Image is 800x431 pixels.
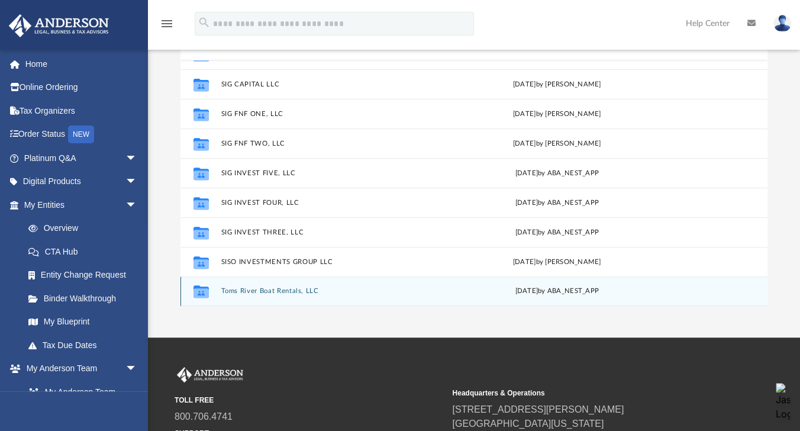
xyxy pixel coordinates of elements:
a: Digital Productsarrow_drop_down [8,170,155,194]
button: Toms River Boat Rentals, LLC [221,287,442,295]
span: arrow_drop_down [125,170,149,194]
a: [GEOGRAPHIC_DATA][US_STATE] [452,419,604,429]
a: Tax Organizers [8,99,155,123]
a: Home [8,52,155,76]
div: grid [180,60,767,306]
i: menu [160,17,174,31]
a: My Anderson Team [17,380,143,404]
button: SIG FNF ONE, LLC [221,110,442,118]
div: [DATE] by ABA_NEST_APP [447,286,667,297]
a: CTA Hub [17,240,155,263]
a: [STREET_ADDRESS][PERSON_NAME] [452,404,624,414]
div: [DATE] by ABA_NEST_APP [447,168,667,178]
small: Headquarters & Operations [452,388,721,398]
div: [DATE] by [PERSON_NAME] [447,108,667,119]
div: [DATE] by [PERSON_NAME] [447,256,667,267]
div: [DATE] by ABA_NEST_APP [447,197,667,208]
a: My Anderson Teamarrow_drop_down [8,357,149,381]
button: SIG FNF TWO, LLC [221,140,442,147]
span: arrow_drop_down [125,193,149,217]
img: Anderson Advisors Platinum Portal [175,367,246,382]
div: [DATE] by [PERSON_NAME] [447,79,667,89]
small: TOLL FREE [175,395,444,406]
a: Overview [17,217,155,240]
a: Order StatusNEW [8,123,155,147]
a: Online Ordering [8,76,155,99]
a: Tax Due Dates [17,333,155,357]
i: search [198,16,211,29]
a: Platinum Q&Aarrow_drop_down [8,146,155,170]
a: Entity Change Request [17,263,155,287]
a: 800.706.4741 [175,411,233,422]
span: arrow_drop_down [125,357,149,381]
a: menu [160,22,174,31]
a: My Entitiesarrow_drop_down [8,193,155,217]
div: [DATE] by ABA_NEST_APP [447,227,667,237]
a: Binder Walkthrough [17,287,155,310]
span: arrow_drop_down [125,146,149,171]
div: [DATE] by [PERSON_NAME] [447,138,667,149]
button: SIG INVEST FOUR, LLC [221,199,442,207]
button: SISO INVESTMENTS GROUP LLC [221,258,442,266]
div: NEW [68,126,94,143]
button: SIG INVEST FIVE, LLC [221,169,442,177]
a: My Blueprint [17,310,149,334]
button: SIG CAPITAL LLC [221,81,442,88]
img: User Pic [773,15,791,32]
img: Anderson Advisors Platinum Portal [5,14,112,37]
button: SIG INVEST THREE, LLC [221,229,442,236]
